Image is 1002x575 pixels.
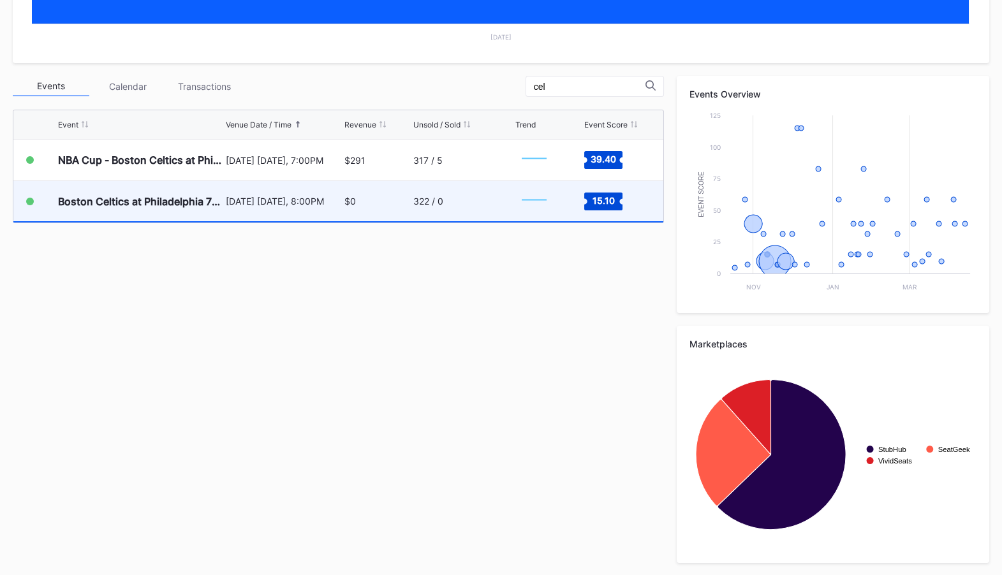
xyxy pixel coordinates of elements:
[413,155,443,166] div: 317 / 5
[689,109,976,300] svg: Chart title
[713,175,721,182] text: 75
[591,154,616,164] text: 39.40
[344,120,376,129] div: Revenue
[689,338,976,349] div: Marketplaces
[226,120,291,129] div: Venue Date / Time
[938,446,969,453] text: SeatGeek
[689,359,976,550] svg: Chart title
[534,82,645,92] input: Search
[515,144,553,176] svg: Chart title
[826,283,839,291] text: Jan
[593,194,615,205] text: 15.10
[413,196,443,207] div: 322 / 0
[89,76,166,96] div: Calendar
[515,186,553,217] svg: Chart title
[344,155,365,166] div: $291
[878,457,912,465] text: VividSeats
[717,270,721,277] text: 0
[58,154,223,166] div: NBA Cup - Boston Celtics at Philadelphia 76ers
[710,143,721,151] text: 100
[710,112,721,119] text: 125
[903,283,917,291] text: Mar
[515,120,536,129] div: Trend
[13,76,89,96] div: Events
[746,283,760,291] text: Nov
[166,76,242,96] div: Transactions
[713,238,721,245] text: 25
[226,155,341,166] div: [DATE] [DATE], 7:00PM
[344,196,356,207] div: $0
[58,195,223,208] div: Boston Celtics at Philadelphia 76ers
[58,120,78,129] div: Event
[226,196,341,207] div: [DATE] [DATE], 8:00PM
[413,120,460,129] div: Unsold / Sold
[584,120,628,129] div: Event Score
[878,446,906,453] text: StubHub
[490,33,512,41] text: [DATE]
[689,89,976,99] div: Events Overview
[713,207,721,214] text: 50
[698,171,705,217] text: Event Score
